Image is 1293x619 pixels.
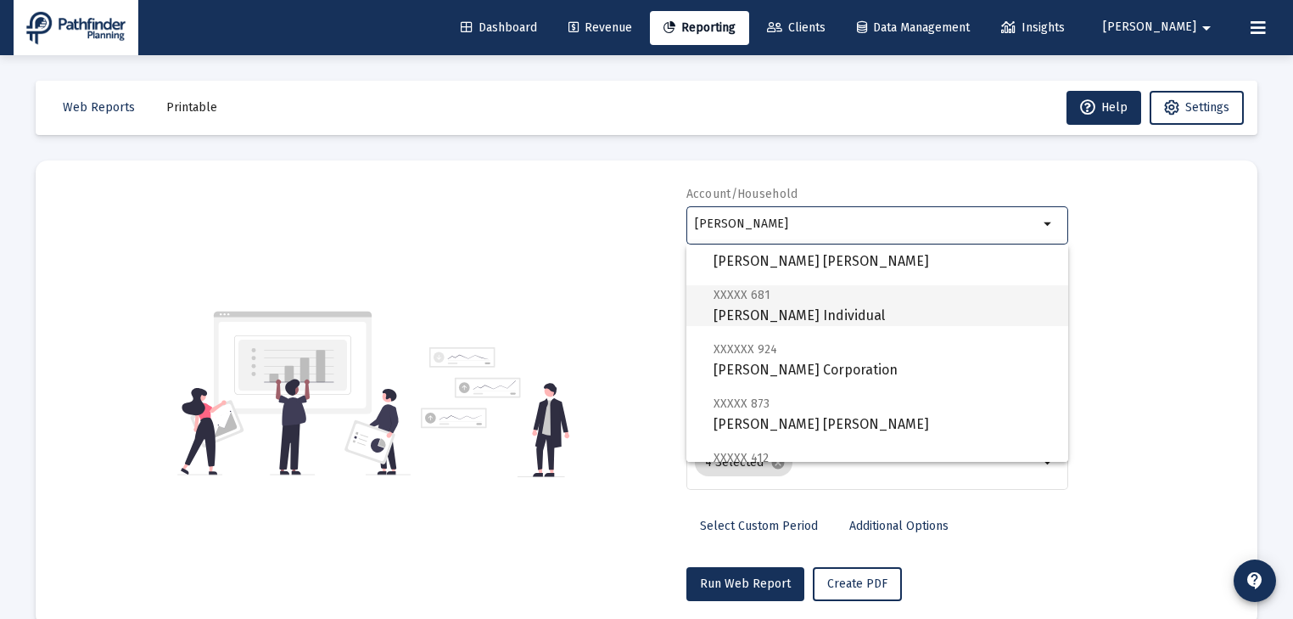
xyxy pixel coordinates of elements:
span: Printable [166,100,217,115]
span: Create PDF [827,577,887,591]
mat-icon: arrow_drop_down [1038,214,1059,234]
a: Data Management [843,11,983,45]
span: [PERSON_NAME] [PERSON_NAME] [714,393,1055,435]
span: Select Custom Period [700,519,818,533]
mat-icon: cancel [770,455,786,470]
span: Run Web Report [700,577,791,591]
span: Revenue [568,20,632,35]
mat-icon: arrow_drop_down [1038,453,1059,473]
mat-chip-list: Selection [695,446,1038,480]
span: [PERSON_NAME] Corporation [714,447,1055,489]
a: Insights [988,11,1078,45]
span: XXXXX 681 [714,288,770,302]
span: [PERSON_NAME] Individual [714,284,1055,326]
img: Dashboard [26,11,126,45]
a: Revenue [555,11,646,45]
span: [PERSON_NAME] Corporation [714,339,1055,380]
mat-icon: arrow_drop_down [1196,11,1217,45]
a: Dashboard [447,11,551,45]
label: Account/Household [686,187,798,201]
mat-chip: 4 Selected [695,449,792,476]
span: Help [1080,100,1128,115]
span: XXXXX 873 [714,397,770,411]
span: Additional Options [849,519,949,533]
button: Web Reports [49,91,148,125]
span: XXXXX 412 [714,451,769,465]
input: Search or select an account or household [695,217,1038,231]
button: [PERSON_NAME] [1083,10,1237,44]
img: reporting-alt [421,347,569,477]
a: Reporting [650,11,749,45]
span: XXXXXX 924 [714,342,777,357]
button: Run Web Report [686,567,804,601]
button: Create PDF [813,567,902,601]
span: Clients [767,20,826,35]
button: Settings [1150,91,1244,125]
mat-icon: contact_support [1245,571,1265,591]
button: Help [1066,91,1141,125]
span: [PERSON_NAME] [PERSON_NAME] [714,230,1055,272]
span: Reporting [663,20,736,35]
span: Insights [1001,20,1065,35]
span: Settings [1185,100,1229,115]
span: Data Management [857,20,970,35]
span: Dashboard [461,20,537,35]
button: Printable [153,91,231,125]
img: reporting [177,309,411,477]
span: Web Reports [63,100,135,115]
a: Clients [753,11,839,45]
span: [PERSON_NAME] [1103,20,1196,35]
